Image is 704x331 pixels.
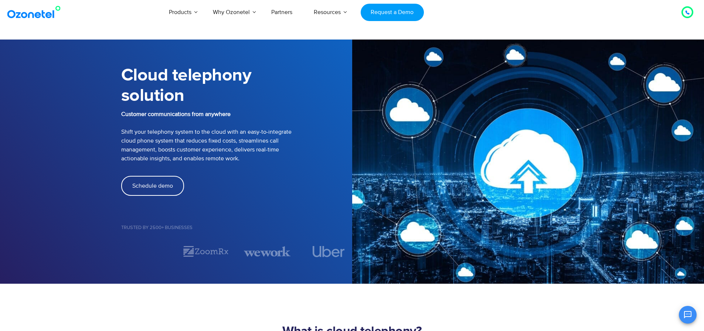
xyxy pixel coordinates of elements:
[121,247,168,256] div: 1 / 7
[361,4,424,21] a: Request a Demo
[679,306,697,324] button: Open chat
[183,245,229,258] div: 2 / 7
[121,225,352,230] h5: Trusted by 2500+ Businesses
[183,245,229,258] img: zoomrx.svg
[244,245,290,258] img: wework.svg
[305,246,352,257] div: 4 / 7
[121,110,231,118] b: Customer communications from anywhere
[121,245,352,258] div: Image Carousel
[313,246,345,257] img: uber.svg
[244,245,290,258] div: 3 / 7
[121,65,352,106] h1: Cloud telephony solution
[121,176,184,196] a: Schedule demo
[121,110,352,163] p: Shift your telephony system to the cloud with an easy-to-integrate cloud phone system that reduce...
[132,183,173,189] span: Schedule demo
